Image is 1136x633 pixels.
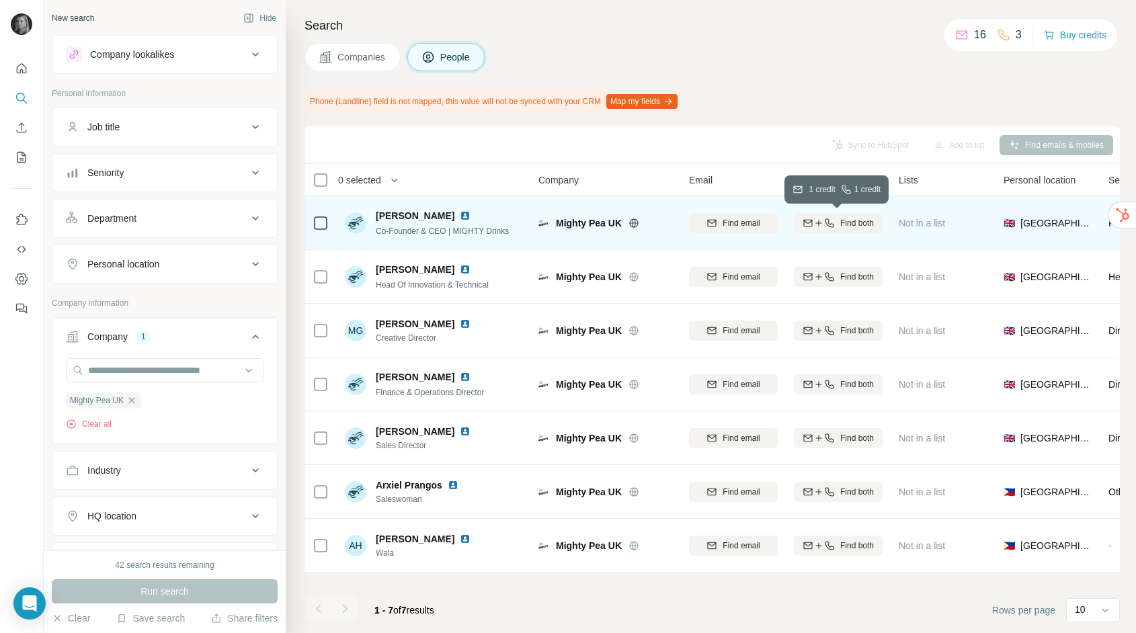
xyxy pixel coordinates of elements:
span: 7 [401,605,407,616]
button: Dashboard [11,267,32,291]
img: Avatar [345,481,366,503]
span: [PERSON_NAME] [376,532,454,546]
span: [GEOGRAPHIC_DATA] [1020,539,1092,552]
img: Logo of Mighty Pea UK [538,219,549,227]
span: Not in a list [899,325,945,336]
p: 10 [1075,603,1086,616]
span: Arxiel Prangos [376,478,442,492]
div: Industry [87,464,121,477]
img: Logo of Mighty Pea UK [538,380,549,388]
div: Department [87,212,136,225]
span: [GEOGRAPHIC_DATA] [1020,216,1092,230]
span: - [1108,540,1112,551]
span: [GEOGRAPHIC_DATA] [1020,270,1092,284]
p: 3 [1016,27,1022,43]
button: Save search [116,611,185,625]
p: Personal information [52,87,278,99]
span: Companies [337,50,387,64]
span: Mighty Pea UK [556,324,622,337]
button: Enrich CSV [11,116,32,140]
span: Head Of Innovation & Technical [376,280,489,290]
span: Find both [840,486,874,498]
button: My lists [11,145,32,169]
img: Avatar [11,13,32,35]
span: People [440,50,471,64]
span: [PERSON_NAME] [376,209,454,222]
span: 🇬🇧 [1004,270,1015,284]
img: LinkedIn logo [460,426,471,437]
button: Clear all [66,418,112,430]
button: Find email [689,536,778,556]
button: Feedback [11,296,32,321]
img: Avatar [345,427,366,449]
span: Mighty Pea UK [70,394,124,407]
span: Find email [723,540,760,552]
button: Share filters [211,611,278,625]
span: [GEOGRAPHIC_DATA] [1020,485,1092,499]
div: Phone (Landline) field is not mapped, this value will not be synced with your CRM [305,90,680,113]
button: Annual revenue ($) [52,546,277,578]
div: Personal location [87,257,159,271]
span: Find email [723,378,760,390]
button: Map my fields [606,94,678,109]
span: Not in a list [899,379,945,390]
button: Hide [234,8,286,28]
span: [PERSON_NAME] [376,263,454,276]
img: LinkedIn logo [460,319,471,329]
span: Find both [840,432,874,444]
span: Mighty Pea UK [556,431,622,445]
span: Not in a list [899,540,945,551]
div: MG [345,320,366,341]
span: 🇬🇧 [1004,324,1015,337]
button: Clear [52,611,90,625]
button: Find email [689,267,778,287]
div: Seniority [87,166,124,179]
span: Find both [840,325,874,337]
button: Company lookalikes [52,38,277,71]
button: Find email [689,428,778,448]
span: Sales Director [376,439,487,452]
span: Find email [723,432,760,444]
img: LinkedIn logo [460,372,471,382]
span: Mighty Pea UK [556,270,622,284]
button: HQ location [52,500,277,532]
button: Find both [794,374,883,394]
button: Find email [689,213,778,233]
span: [GEOGRAPHIC_DATA] [1020,378,1092,391]
button: Quick start [11,56,32,81]
span: Mighty Pea UK [556,216,622,230]
span: Email [689,173,713,187]
span: Finance & Operations Director [376,388,484,397]
span: Other [1108,487,1132,497]
button: Buy credits [1044,26,1106,44]
span: Creative Director [376,332,487,344]
span: Find email [723,271,760,283]
button: Find email [689,482,778,502]
div: Open Intercom Messenger [13,587,46,620]
button: Search [11,86,32,110]
span: Find email [723,217,760,229]
button: Use Surfe on LinkedIn [11,208,32,232]
p: Company information [52,297,278,309]
button: Find email [689,374,778,394]
span: Head [1108,271,1131,282]
img: Logo of Mighty Pea UK [538,488,549,496]
img: LinkedIn logo [460,534,471,544]
button: Company1 [52,321,277,358]
span: Not in a list [899,218,945,228]
span: 0 selected [338,173,381,187]
button: Find both [794,321,883,341]
span: 1 - 7 [374,605,393,616]
div: Job title [87,120,120,134]
span: Personal location [1004,173,1076,187]
img: LinkedIn logo [448,480,458,491]
img: Logo of Mighty Pea UK [538,327,549,335]
span: Find both [840,378,874,390]
span: [GEOGRAPHIC_DATA] [1020,324,1092,337]
img: Logo of Mighty Pea UK [538,273,549,281]
div: Company [87,330,128,343]
span: Not in a list [899,487,945,497]
img: Avatar [345,212,366,234]
button: Seniority [52,157,277,189]
button: Personal location [52,248,277,280]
